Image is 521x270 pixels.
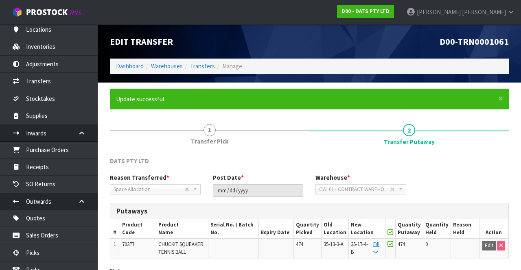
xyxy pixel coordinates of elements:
[293,219,321,238] th: Quantity Picked
[190,62,215,70] a: Transfers
[451,219,479,238] th: Reason Held
[403,124,415,136] span: 2
[120,219,156,238] th: Product Code
[315,173,350,182] label: Warehouse
[319,185,390,194] span: CWL01 - CONTRACT WAREHOUSING [GEOGRAPHIC_DATA]
[222,62,242,70] span: Manage
[156,219,208,238] th: Product Name
[116,95,164,103] span: Update successful
[116,207,502,215] h3: Putaways
[110,157,149,165] span: DATS PTY LTD
[158,241,204,255] span: CHUCKIT SQUEAKER TENNIS BALL
[110,173,169,182] label: Reason Transferred
[440,36,509,47] span: D00-TRN0001061
[482,241,496,250] button: Edit
[324,241,344,248] span: 35-13-3-A
[321,219,348,238] th: Old Location
[417,8,461,16] span: [PERSON_NAME]
[373,241,379,255] a: Fill
[398,241,405,248] span: 474
[425,241,428,248] span: 0
[114,185,185,194] span: Space Allocation
[208,219,258,238] th: Serial No. / Batch No.
[151,62,183,70] a: Warehouses
[116,62,144,70] a: Dashboard
[114,241,116,248] span: 1
[110,219,120,238] th: #
[337,5,394,18] a: D00 - DATS PTY LTD
[122,241,134,248] span: 70377
[12,7,22,17] img: cube-alt.png
[191,137,228,146] span: Transfer Pick
[351,241,368,255] span: 35-17-4-B
[26,7,68,17] span: ProStock
[423,219,451,238] th: Quantity Held
[258,219,293,238] th: Expiry Date
[341,8,390,15] strong: D00 - DATS PTY LTD
[213,173,244,182] label: Post Date
[204,124,216,136] span: 1
[213,184,304,197] input: Post Date
[462,8,506,16] span: [PERSON_NAME]
[110,36,173,47] span: Edit Transfer
[396,219,423,238] th: Quantity Putaway
[479,219,508,238] th: Action
[384,137,435,146] span: Transfer Putaway
[498,93,503,104] span: ×
[296,241,303,248] span: 474
[348,219,385,238] th: New Location
[69,9,82,17] small: WMS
